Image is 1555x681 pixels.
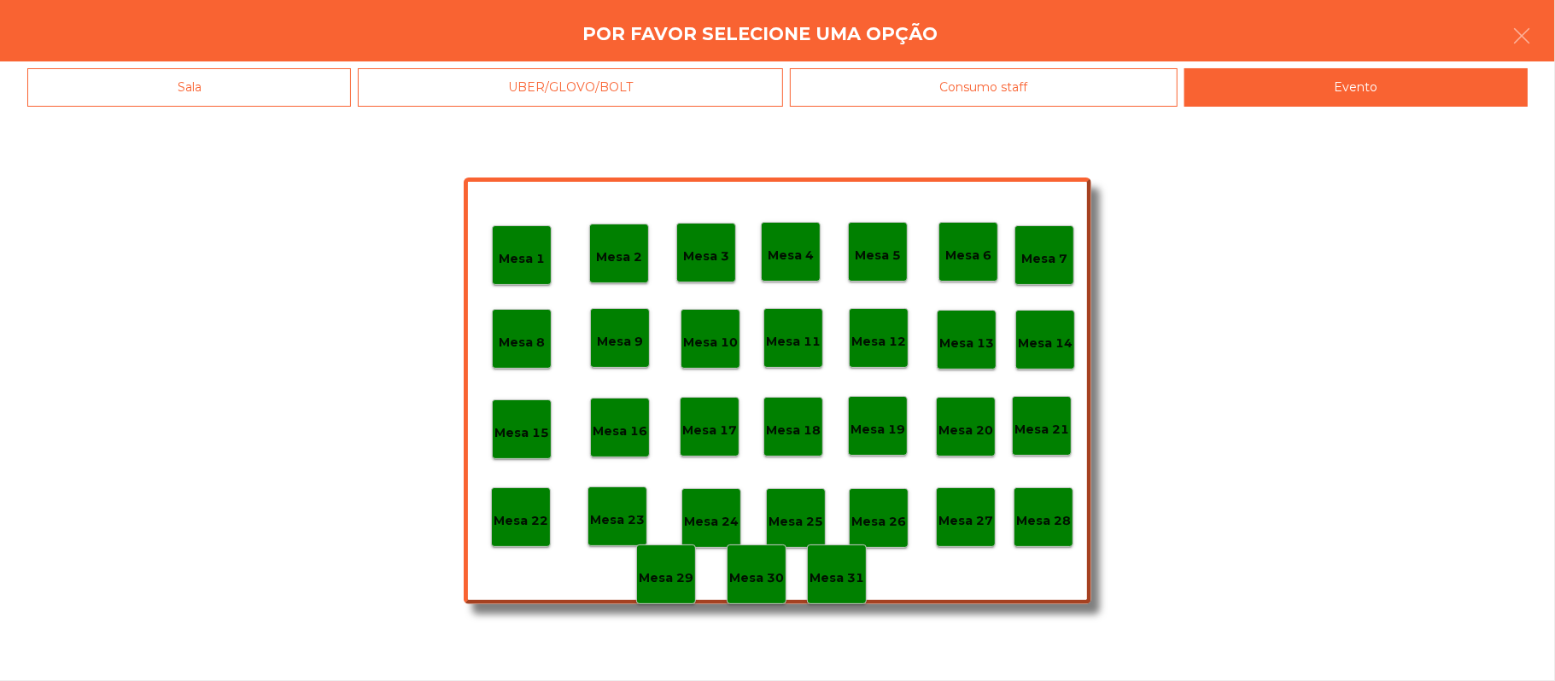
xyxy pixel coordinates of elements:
div: Consumo staff [790,68,1178,107]
p: Mesa 17 [682,421,737,440]
p: Mesa 15 [494,423,549,443]
p: Mesa 12 [851,332,906,352]
p: Mesa 30 [729,568,784,588]
p: Mesa 6 [945,246,991,265]
p: Mesa 2 [596,247,642,267]
p: Mesa 24 [684,512,739,532]
p: Mesa 18 [766,421,821,440]
p: Mesa 25 [769,512,823,532]
h4: Por favor selecione uma opção [583,21,938,47]
p: Mesa 13 [939,334,994,353]
p: Mesa 16 [593,422,647,441]
p: Mesa 8 [499,333,545,352]
p: Mesa 11 [766,332,821,352]
div: UBER/GLOVO/BOLT [358,68,782,107]
p: Mesa 29 [639,568,693,588]
p: Mesa 26 [851,512,906,532]
p: Mesa 20 [938,421,993,440]
p: Mesa 23 [590,510,645,530]
p: Mesa 1 [499,249,545,269]
p: Mesa 9 [597,332,643,352]
p: Mesa 5 [855,246,901,265]
p: Mesa 21 [1014,420,1069,439]
p: Mesa 19 [851,420,905,439]
p: Mesa 27 [938,511,993,531]
p: Mesa 28 [1016,511,1071,531]
p: Mesa 10 [683,333,738,352]
div: Sala [27,68,351,107]
div: Evento [1184,68,1528,107]
p: Mesa 31 [810,568,864,588]
p: Mesa 3 [683,247,729,266]
p: Mesa 22 [494,511,548,531]
p: Mesa 4 [768,246,814,265]
p: Mesa 14 [1018,334,1073,353]
p: Mesa 7 [1021,249,1067,269]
